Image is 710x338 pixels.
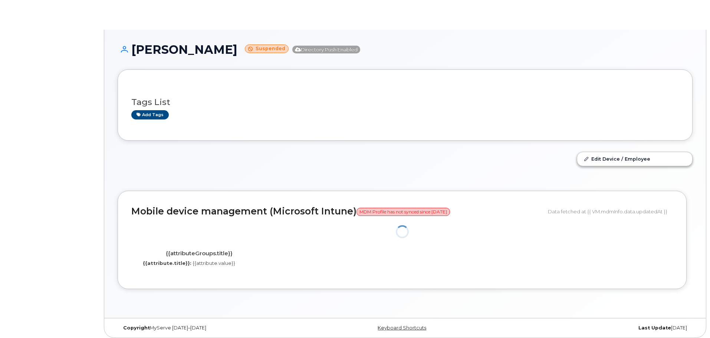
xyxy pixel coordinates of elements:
[193,260,235,266] span: {{attribute.value}}
[118,325,309,331] div: MyServe [DATE]–[DATE]
[501,325,693,331] div: [DATE]
[548,204,673,219] div: Data fetched at {{ VM.mdmInfo.data.updatedAt }}
[577,152,692,165] a: Edit Device / Employee
[131,98,679,107] h3: Tags List
[123,325,150,331] strong: Copyright
[131,110,169,119] a: Add tags
[292,46,360,53] span: Directory Push Enabled
[638,325,671,331] strong: Last Update
[118,43,693,56] h1: [PERSON_NAME]
[137,250,261,257] h4: {{attributeGroups.title}}
[378,325,426,331] a: Keyboard Shortcuts
[356,208,450,216] span: MDM Profile has not synced since [DATE]
[245,45,289,53] small: Suspended
[143,260,191,267] label: {{attribute.title}}:
[131,206,542,217] h2: Mobile device management (Microsoft Intune)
